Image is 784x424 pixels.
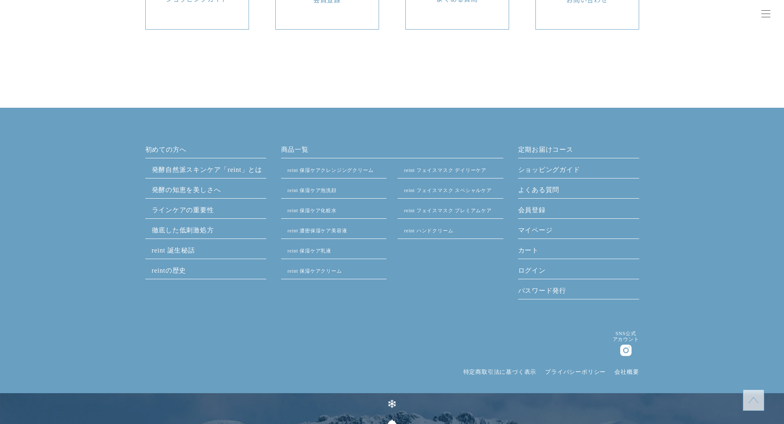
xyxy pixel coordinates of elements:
a: 特定商取引法に基づく表示 [463,369,537,375]
a: reint 保湿ケア化粧水 [288,208,337,213]
a: 発酵の知恵を美しさへ [152,186,221,193]
a: 会員登録 [518,205,639,218]
img: topに戻る [749,395,758,405]
a: ショッピングガイド [518,165,639,178]
a: reint 保湿ケア乳液 [288,248,332,254]
a: ラインケアの重要性 [152,206,214,213]
a: reint 濃密保湿ケア美容液 [288,228,347,234]
a: よくある質問 [518,185,639,198]
a: カート [518,246,639,259]
dt: SNS公式 アカウント [613,331,639,343]
a: 会社概要 [614,369,639,375]
a: プライバシーポリシー [545,369,606,375]
a: reint 保湿ケアクリーム [288,268,342,274]
a: reint 保湿ケアクレンジングクリーム [288,167,374,173]
a: reint 保湿ケア泡洗顔 [288,188,337,193]
a: マイページ [518,225,639,239]
a: reint フェイスマスク デイリーケア [404,167,486,173]
img: インスタグラム [620,345,632,356]
a: パスワード発行 [518,286,639,299]
a: 発酵⾃然派スキンケア「reint」とは [152,166,263,173]
a: 徹底した低刺激処方 [152,227,214,234]
a: reint 誕生秘話 [152,247,195,254]
a: reintの歴史 [152,267,186,274]
a: ログイン [518,266,639,279]
a: 初めての方へ [145,145,266,158]
a: reint フェイスマスク プレミアムケア [404,208,492,213]
a: reint ハンドクリーム [404,228,453,234]
a: 商品一覧 [281,145,503,158]
a: reint フェイスマスク スペシャルケア [404,188,492,193]
a: 定期お届けコース [518,145,639,158]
